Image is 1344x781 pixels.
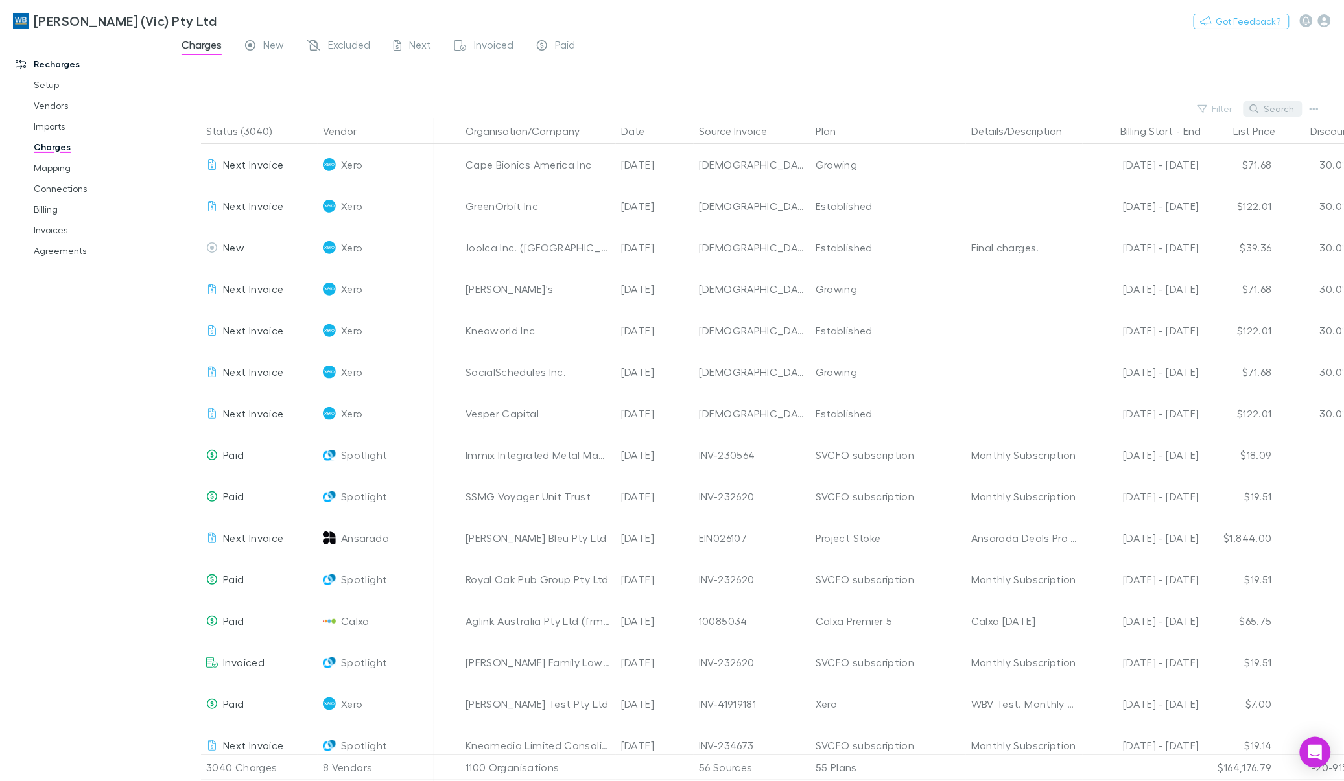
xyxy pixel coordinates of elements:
span: Next Invoice [223,366,283,378]
div: SVCFO subscription [816,559,961,600]
div: Monthly Subscription [971,434,1078,476]
div: [DATE] - [DATE] [1088,351,1199,393]
div: [DATE] [616,559,694,600]
div: Monthly Subscription [971,559,1078,600]
img: William Buck (Vic) Pty Ltd's Logo [13,13,29,29]
span: Excluded [328,38,370,55]
span: Paid [223,490,244,502]
div: EIN026107 [699,517,805,559]
div: Calxa [DATE] [971,600,1078,642]
div: Established [816,310,961,351]
span: Xero [341,268,362,310]
div: $19.51 [1199,642,1277,683]
img: Calxa's Logo [323,614,336,627]
div: Project Stoke [816,517,961,559]
div: [DATE] [616,227,694,268]
span: Next Invoice [223,283,283,295]
span: Paid [223,697,244,710]
div: SocialSchedules Inc. [466,351,611,393]
span: Paid [555,38,575,55]
div: [DATE] - [DATE] [1088,600,1199,642]
div: [DEMOGRAPHIC_DATA]-6578810 [699,268,805,310]
div: Kneoworld Inc [466,310,611,351]
img: Xero's Logo [323,324,336,337]
div: Cape Bionics America Inc [466,144,611,185]
div: Calxa Premier 5 [816,600,961,642]
button: Plan [816,118,851,144]
div: [DATE] - [DATE] [1088,144,1199,185]
span: Calxa [341,600,370,642]
img: Xero's Logo [323,283,336,296]
div: Final charges. [971,227,1078,268]
div: [PERSON_NAME] Family Lawyers [466,642,611,683]
span: Invoiced [474,38,513,55]
div: $19.51 [1199,476,1277,517]
div: Growing [816,268,961,310]
div: 56 Sources [694,755,810,781]
div: 10085034 [699,600,805,642]
div: [DATE] - [DATE] [1088,642,1199,683]
div: $71.68 [1199,351,1277,393]
button: Billing Start [1121,118,1173,144]
div: [DATE] [616,683,694,725]
span: Paid [223,449,244,461]
button: Details/Description [971,118,1078,144]
span: New [223,241,244,253]
img: Spotlight's Logo [323,490,336,503]
span: Next Invoice [223,158,283,170]
div: [DATE] [616,725,694,766]
div: [DATE] - [DATE] [1088,310,1199,351]
div: INV-234673 [699,725,805,766]
button: Got Feedback? [1194,14,1290,29]
div: $1,844.00 [1199,517,1277,559]
div: INV-232620 [699,476,805,517]
button: Organisation/Company [466,118,595,144]
div: $18.09 [1199,434,1277,476]
div: WBV Test. Monthly Subscription, Grow, [DATE] to [DATE] 90% Discount. [971,683,1078,725]
div: Growing [816,144,961,185]
a: Vendors [21,95,180,116]
div: Open Intercom Messenger [1300,737,1331,768]
div: Vesper Capital [466,393,611,434]
span: Next Invoice [223,531,283,544]
img: Spotlight's Logo [323,739,336,752]
div: [DEMOGRAPHIC_DATA]-6578810 [699,144,805,185]
span: Xero [341,683,362,725]
div: $39.36 [1199,227,1277,268]
span: Spotlight [341,642,387,683]
div: [DATE] [616,393,694,434]
h3: [PERSON_NAME] (Vic) Pty Ltd [34,13,217,29]
div: [DATE] - [DATE] [1088,185,1199,227]
div: [DATE] - [DATE] [1088,683,1199,725]
div: [DATE] [616,268,694,310]
div: 3040 Charges [201,755,318,781]
div: Royal Oak Pub Group Pty Ltd [466,559,611,600]
div: Monthly Subscription [971,476,1078,517]
a: Imports [21,116,180,137]
span: Ansarada [341,517,389,559]
div: Kneomedia Limited Consolidated Group [466,725,611,766]
div: [DATE] [616,351,694,393]
span: Spotlight [341,559,387,600]
div: $164,176.79 [1199,755,1277,781]
button: Source Invoice [699,118,783,144]
div: $122.01 [1199,310,1277,351]
a: Recharges [3,54,180,75]
a: Setup [21,75,180,95]
img: Xero's Logo [323,158,336,171]
div: Ansarada Deals Pro 1GB - Month to Month [971,517,1078,559]
div: - [1088,118,1214,144]
div: [DATE] [616,144,694,185]
div: [DATE] [616,434,694,476]
span: Xero [341,144,362,185]
span: Charges [182,38,222,55]
div: Xero [816,683,961,725]
div: [DATE] - [DATE] [1088,393,1199,434]
div: SSMG Voyager Unit Trust [466,476,611,517]
div: $122.01 [1199,393,1277,434]
div: [DATE] [616,476,694,517]
img: Xero's Logo [323,697,336,710]
div: Established [816,227,961,268]
a: Connections [21,178,180,199]
div: [DATE] - [DATE] [1088,517,1199,559]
